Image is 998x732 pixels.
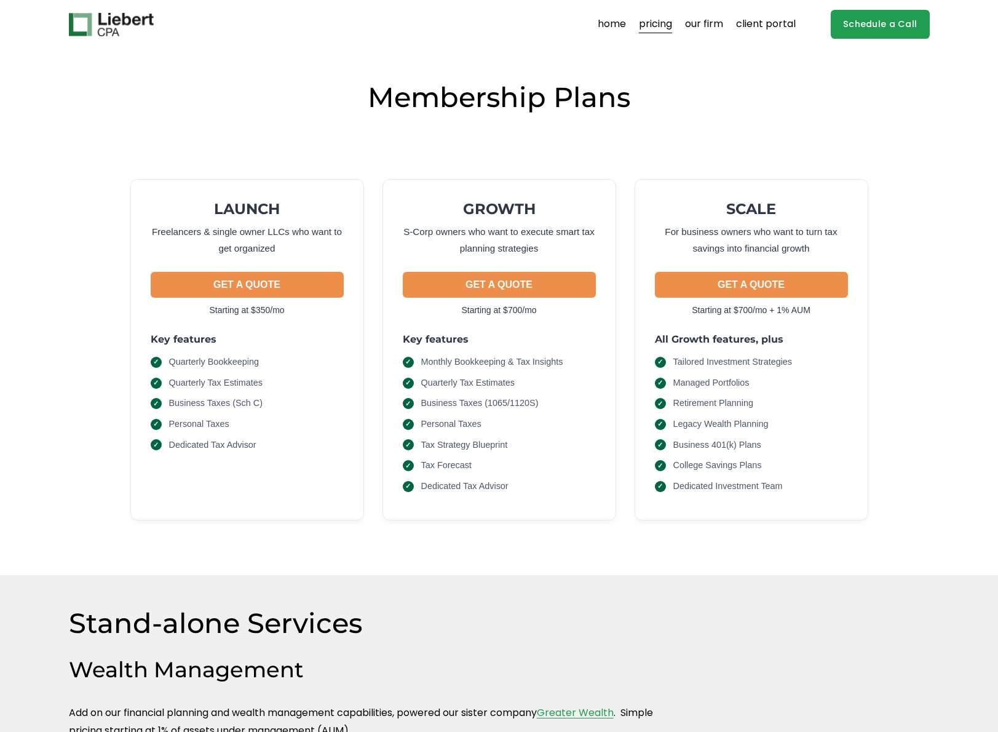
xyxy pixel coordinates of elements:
[69,13,154,36] img: Liebert CPA
[685,15,723,34] a: our firm
[421,356,563,369] span: Monthly Bookkeeping & Tax Insights
[403,272,596,298] button: GET A QUOTE
[655,333,848,346] h3: All Growth features, plus
[69,79,930,115] h2: Membership Plans
[736,15,796,34] a: client portal
[537,706,614,720] a: Greater Wealth
[421,397,539,410] span: Business Taxes (1065/1120S)
[831,10,930,39] a: Schedule a Call
[169,439,256,452] span: Dedicated Tax Advisor
[673,397,753,410] span: Retirement Planning
[169,376,263,390] span: Quarterly Tax Estimates
[421,480,509,493] span: Dedicated Tax Advisor
[655,223,848,257] p: For business owners who want to turn tax savings into financial growth
[421,376,515,390] span: Quarterly Tax Estimates
[421,459,472,472] span: Tax Forecast
[673,356,793,369] span: Tailored Investment Strategies
[169,418,229,431] span: Personal Taxes
[69,656,676,685] h3: Wealth Management
[403,333,596,346] h3: Key features
[151,272,344,298] button: GET A QUOTE
[403,223,596,257] p: S-Corp owners who want to execute smart tax planning strategies
[673,418,769,431] span: Legacy Wealth Planning
[673,480,783,493] span: Dedicated Investment Team
[403,199,596,218] h2: GROWTH
[151,223,344,257] p: Freelancers & single owner LLCs who want to get organized
[655,199,848,218] h2: SCALE
[655,303,848,318] p: Starting at $700/mo + 1% AUM
[655,272,848,298] button: GET A QUOTE
[639,15,672,34] a: pricing
[673,376,750,390] span: Managed Portfolios
[673,459,762,472] span: College Savings Plans
[421,439,508,452] span: Tax Strategy Blueprint
[151,303,344,318] p: Starting at $350/mo
[169,356,259,369] span: Quarterly Bookkeeping
[598,15,626,34] a: home
[69,605,532,641] h2: Stand-alone Services
[673,439,761,452] span: Business 401(k) Plans
[151,333,344,346] h3: Key features
[403,303,596,318] p: Starting at $700/mo
[151,199,344,218] h2: LAUNCH
[421,418,481,431] span: Personal Taxes
[169,397,263,410] span: Business Taxes (Sch C)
